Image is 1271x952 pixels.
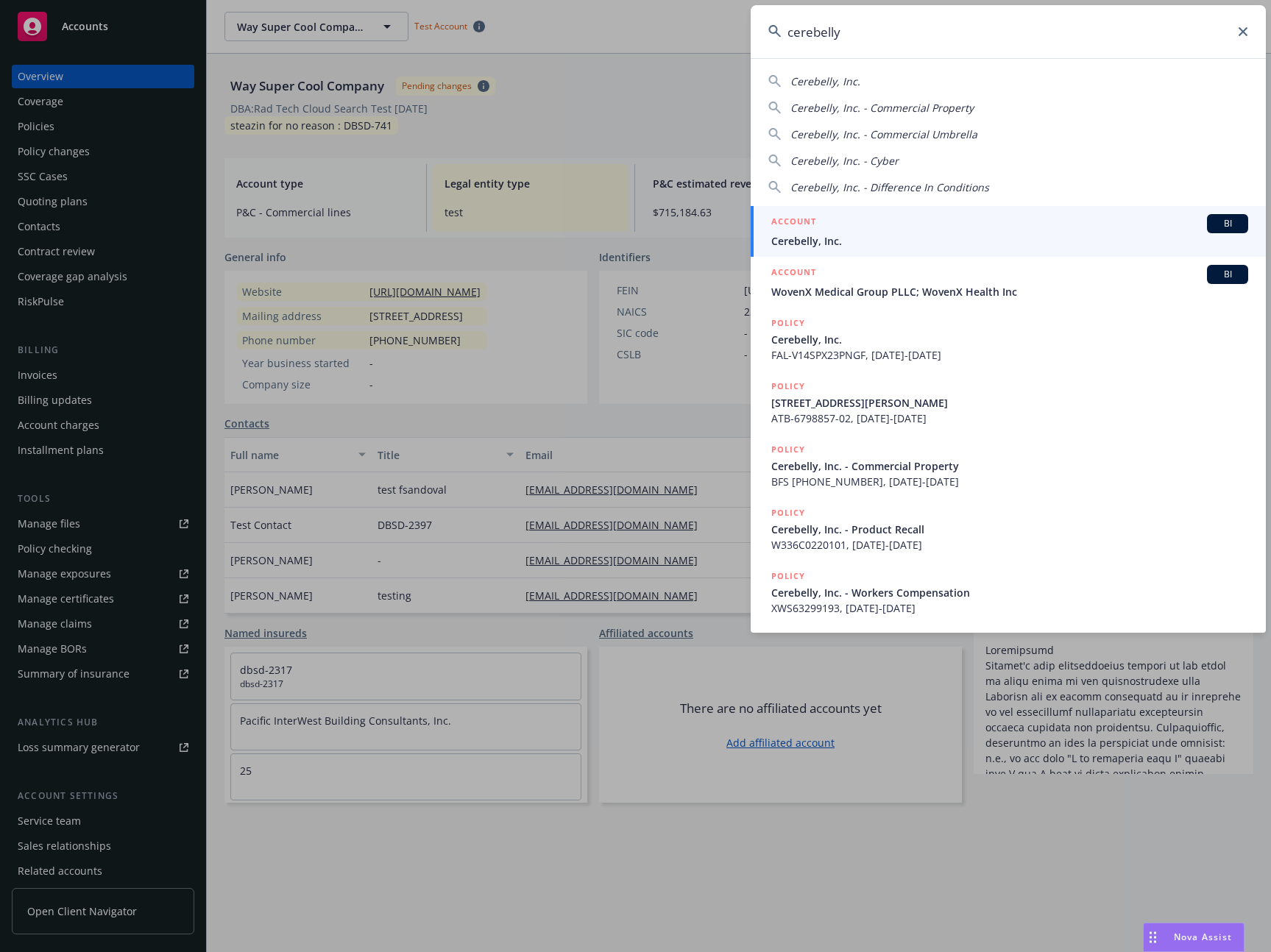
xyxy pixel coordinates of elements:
div: Drag to move [1144,923,1162,951]
a: POLICYCerebelly, Inc. - Workers CompensationXWS63299193, [DATE]-[DATE] [751,561,1266,624]
span: Cerebelly, Inc. - Commercial Umbrella [790,127,977,141]
a: ACCOUNTBICerebelly, Inc. [751,206,1266,257]
a: POLICYCerebelly, Inc. - Product RecallW336C0220101, [DATE]-[DATE] [751,497,1266,561]
span: Cerebelly, Inc. - Difference In Conditions [790,180,989,194]
span: Cerebelly, Inc. - Cyber [790,154,899,168]
span: ATB-6798857-02, [DATE]-[DATE] [771,411,1248,426]
span: FAL-V14SPX23PNGF, [DATE]-[DATE] [771,347,1248,363]
span: XWS63299193, [DATE]-[DATE] [771,600,1248,616]
input: Search... [751,5,1266,58]
h5: ACCOUNT [771,214,816,232]
a: POLICYCerebelly, Inc. - Commercial PropertyBFS [PHONE_NUMBER], [DATE]-[DATE] [751,434,1266,497]
h5: POLICY [771,379,805,394]
h5: POLICY [771,505,805,520]
span: Cerebelly, Inc. - Workers Compensation [771,585,1248,600]
a: POLICYCerebelly, Inc.FAL-V14SPX23PNGF, [DATE]-[DATE] [751,308,1266,371]
span: [STREET_ADDRESS][PERSON_NAME] [771,395,1248,411]
span: Cerebelly, Inc. [771,332,1248,347]
span: Nova Assist [1174,931,1232,943]
span: WovenX Medical Group PLLC; WovenX Health Inc [771,284,1248,299]
h5: ACCOUNT [771,265,816,283]
h5: POLICY [771,569,805,583]
a: POLICY[STREET_ADDRESS][PERSON_NAME]ATB-6798857-02, [DATE]-[DATE] [751,371,1266,434]
span: BI [1213,217,1242,230]
span: W336C0220101, [DATE]-[DATE] [771,537,1248,553]
span: Cerebelly, Inc. [771,233,1248,249]
span: BI [1213,268,1242,281]
button: Nova Assist [1143,923,1245,952]
a: ACCOUNTBIWovenX Medical Group PLLC; WovenX Health Inc [751,257,1266,308]
span: Cerebelly, Inc. - Commercial Property [790,101,974,115]
span: Cerebelly, Inc. [790,74,860,88]
span: BFS [PHONE_NUMBER], [DATE]-[DATE] [771,474,1248,489]
h5: POLICY [771,316,805,330]
span: Cerebelly, Inc. - Product Recall [771,522,1248,537]
h5: POLICY [771,442,805,457]
span: Cerebelly, Inc. - Commercial Property [771,458,1248,474]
